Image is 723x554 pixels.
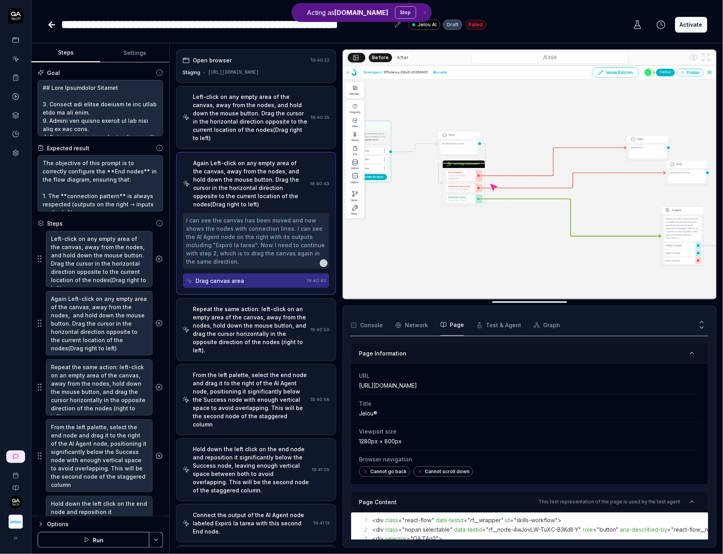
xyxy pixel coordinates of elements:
span: Viewport size [359,427,700,436]
span: > [558,517,562,523]
span: " [468,517,470,523]
a: Book a call with us [3,466,28,479]
img: Jelou AI Logo [9,515,23,529]
img: Screenshot [343,66,716,299]
div: Drag canvas area [196,277,244,285]
span: " [402,517,405,523]
a: Documentation [3,479,28,491]
h3: Page Information [359,349,406,357]
span: = [464,517,468,523]
span: div [376,517,384,523]
span: = [667,526,671,533]
span: " [431,517,434,523]
button: Run [38,532,149,548]
span: button [600,526,616,533]
div: Hold down the left click on the end node and reposition it significantly below the Success node, ... [193,445,309,494]
button: Settings [100,44,169,62]
div: Left-click on any empty area of the canvas, away from the nodes, and hold down the mouse button. ... [193,93,308,142]
span: selector [385,535,406,542]
button: Page [440,314,464,336]
button: Network [395,314,428,336]
span: " [671,526,674,533]
span: div [376,535,384,542]
a: Jelou AI [409,19,440,30]
span: data-testid [454,526,482,533]
button: Open in full screen [700,51,712,64]
button: Options [38,519,163,529]
time: 19:40:22 [311,57,330,63]
span: " [578,526,581,533]
time: 19:40:58 [310,397,330,402]
div: Suggestions [38,359,163,416]
button: Before [369,53,392,62]
span: = [593,526,597,533]
span: Browser navigation [359,455,700,463]
div: Staging [183,69,200,76]
span: " [402,526,405,533]
div: Goal [47,69,60,77]
span: " [616,526,619,533]
span: skills-workflow [516,517,555,523]
span: aria-described-by [620,526,667,533]
span: rf__node-4wJovLW-TuXC-B3KdII-Y [489,526,578,533]
div: I can see the canvas has been moved and now shows the nodes with connection lines. I can see the ... [186,216,326,266]
time: 19:41:13 [313,520,330,526]
button: Remove step [152,315,166,331]
span: react-flow [405,517,431,523]
time: 19:40:50 [310,327,330,332]
div: Suggestions [38,419,163,492]
div: Expected result [47,144,89,152]
div: From the left palette, select the end node and drag it to the right of the AI Agent node, positio... [193,371,307,428]
div: This text representation of the page is used by the test agent [538,498,681,505]
span: 2 [354,525,372,534]
div: Failed [465,20,486,30]
span: < [372,517,376,523]
div: Steps [47,219,63,228]
span: id [505,517,510,523]
span: div [376,526,384,533]
button: Graph [534,314,560,336]
button: Stop [395,6,416,19]
div: Draft [443,20,462,30]
button: View version history [652,17,670,33]
button: After [393,53,412,62]
span: 3 [354,534,372,543]
span: > [439,535,442,542]
span: = [398,526,402,533]
button: Console [351,314,383,336]
span: rf__wrapper [470,517,501,523]
span: Cannot scroll down [425,468,469,475]
div: 1280px × 800px [359,437,700,445]
span: < [372,526,376,533]
button: Remove step [152,379,166,395]
span: < [372,535,376,542]
button: Test & Agent [477,314,521,336]
span: = [510,517,514,523]
time: 19:40:43 [307,278,326,283]
div: [URL][DOMAIN_NAME] [359,381,700,390]
button: Activate [675,17,707,33]
div: Suggestions [38,291,163,356]
div: Connect the output of the AI Agent node labeled Expiró la tarea with this second End node. [193,511,310,536]
button: Remove step [152,448,166,464]
button: Show all interative elements [687,51,700,64]
span: URL [359,372,700,380]
span: " [450,526,453,533]
span: class [385,517,398,523]
h3: Page Content [359,498,397,506]
div: Open browser [193,56,232,64]
span: = [398,517,402,523]
time: 19:40:43 [310,181,329,186]
span: Cannot go back [370,468,407,475]
div: Again Left-click on any empty area of the canvas, away from the nodes, and hold down the mouse bu... [193,159,307,208]
div: Repeat the same action: left-click on an empty area of the canvas, away from the nodes, hold down... [193,305,307,354]
span: " [514,517,516,523]
button: Drag canvas area19:40:43 [183,273,329,288]
span: data-testid [436,517,464,523]
span: 1 [354,516,372,525]
div: Options [47,519,163,529]
span: nopan selectable [405,526,450,533]
span: = [406,535,410,542]
span: " [555,517,558,523]
span: QA.TAq2 [413,535,436,542]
